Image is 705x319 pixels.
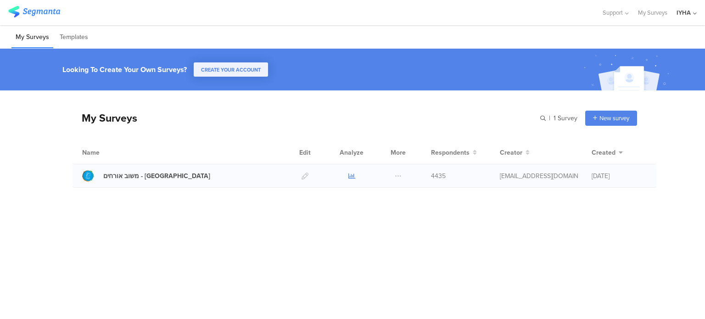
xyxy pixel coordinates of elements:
div: Analyze [338,141,365,164]
div: Looking To Create Your Own Surveys? [62,64,187,75]
li: My Surveys [11,27,53,48]
div: My Surveys [73,110,137,126]
span: Created [592,148,615,157]
span: CREATE YOUR ACCOUNT [201,66,261,73]
span: Creator [500,148,522,157]
span: 1 Survey [554,113,577,123]
span: Respondents [431,148,470,157]
a: משוב אורחים - [GEOGRAPHIC_DATA] [82,170,210,182]
button: Creator [500,148,530,157]
button: Created [592,148,623,157]
img: segmanta logo [8,6,60,17]
span: New survey [599,114,629,123]
div: Edit [295,141,315,164]
span: 4435 [431,171,446,181]
img: create_account_image.svg [581,51,675,93]
button: CREATE YOUR ACCOUNT [194,62,268,77]
div: Name [82,148,137,157]
button: Respondents [431,148,477,157]
div: More [388,141,408,164]
div: ofir@iyha.org.il [500,171,578,181]
div: משוב אורחים - בית שאן [103,171,210,181]
div: [DATE] [592,171,647,181]
li: Templates [56,27,92,48]
span: Support [603,8,623,17]
div: IYHA [677,8,691,17]
span: | [548,113,552,123]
